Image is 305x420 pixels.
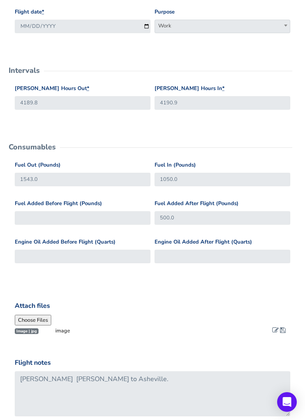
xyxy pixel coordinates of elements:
abbr: required [222,85,225,92]
abbr: required [87,85,89,92]
label: Fuel Added Before Flight (Pounds) [15,199,102,208]
span: Work [155,20,290,32]
abbr: required [42,8,44,16]
label: Attach files [15,301,50,312]
label: Fuel In (Pounds) [155,161,196,169]
label: [PERSON_NAME] Hours In [155,84,225,93]
div: Open Intercom Messenger [277,392,297,412]
label: [PERSON_NAME] Hours Out [15,84,89,93]
label: Flight date [15,8,44,16]
h2: Intervals [9,67,40,74]
label: Engine Oil Added Before Flight (Quarts) [15,238,116,246]
label: Fuel Out (Pounds) [15,161,61,169]
label: Purpose [155,8,175,16]
label: Fuel Added After Flight (Pounds) [155,199,239,208]
textarea: [PERSON_NAME] [PERSON_NAME] to Asheville. [15,371,290,416]
span: Work [155,20,290,33]
span: Image | jpg [15,328,39,334]
h2: Consumables [9,143,56,151]
label: Flight notes [15,358,51,368]
label: Engine Oil Added After Flight (Quarts) [155,238,252,246]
